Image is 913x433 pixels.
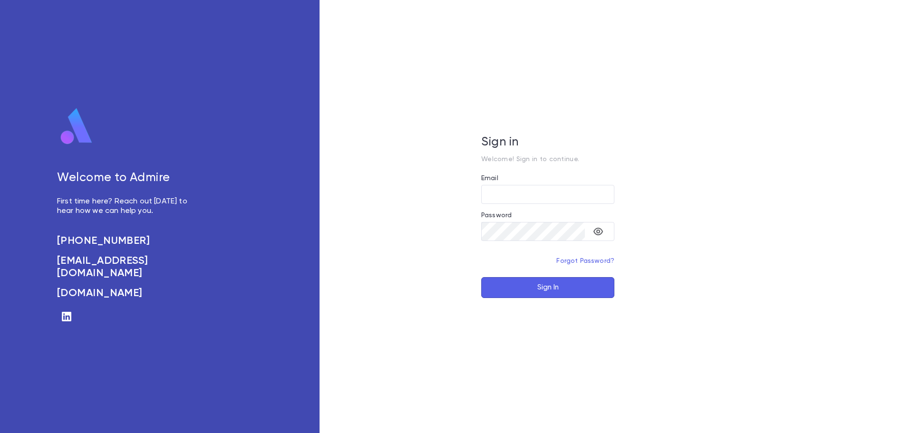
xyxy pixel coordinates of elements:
[481,155,614,163] p: Welcome! Sign in to continue.
[481,212,512,219] label: Password
[57,197,198,216] p: First time here? Reach out [DATE] to hear how we can help you.
[556,258,614,264] a: Forgot Password?
[589,222,608,241] button: toggle password visibility
[481,277,614,298] button: Sign In
[481,174,498,182] label: Email
[57,235,198,247] a: [PHONE_NUMBER]
[481,135,614,150] h5: Sign in
[57,107,96,145] img: logo
[57,171,198,185] h5: Welcome to Admire
[57,287,198,299] a: [DOMAIN_NAME]
[57,255,198,279] a: [EMAIL_ADDRESS][DOMAIN_NAME]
